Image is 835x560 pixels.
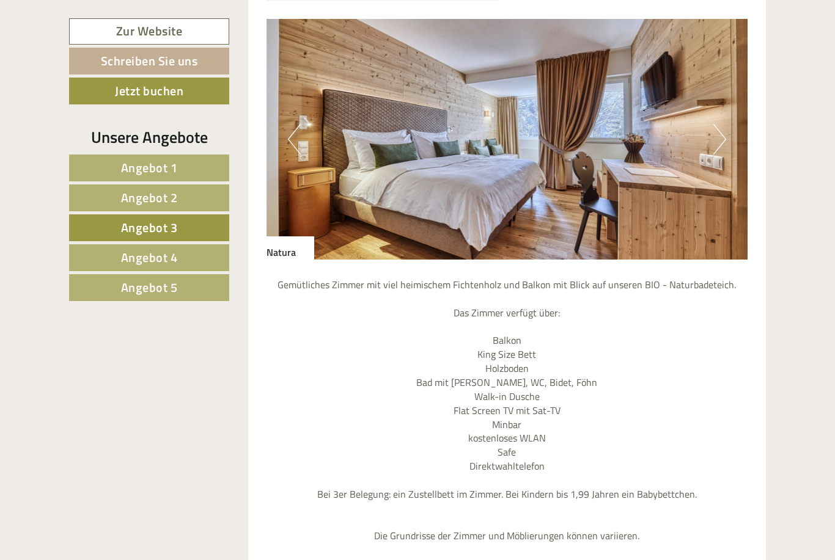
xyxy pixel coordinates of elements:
[9,33,195,70] div: Guten Tag, wie können wir Ihnen helfen?
[403,316,482,343] button: Senden
[69,78,229,104] a: Jetzt buchen
[121,188,178,207] span: Angebot 2
[121,218,178,237] span: Angebot 3
[267,236,314,260] div: Natura
[267,19,748,260] img: image
[713,124,726,155] button: Next
[121,278,178,297] span: Angebot 5
[288,124,301,155] button: Previous
[69,18,229,45] a: Zur Website
[18,59,189,68] small: 12:20
[69,126,229,148] div: Unsere Angebote
[121,158,178,177] span: Angebot 1
[121,248,178,267] span: Angebot 4
[204,9,278,30] div: Donnerstag
[69,48,229,75] a: Schreiben Sie uns
[267,278,748,543] p: Gemütliches Zimmer mit viel heimischem Fichtenholz und Balkon mit Blick auf unseren BIO - Naturba...
[18,35,189,45] div: [GEOGRAPHIC_DATA]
